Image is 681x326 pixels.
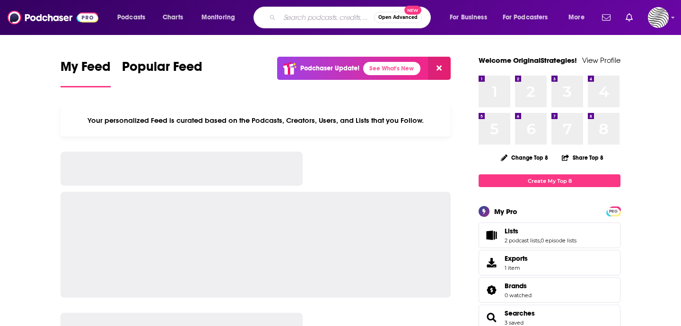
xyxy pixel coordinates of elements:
[562,10,596,25] button: open menu
[450,11,487,24] span: For Business
[497,10,562,25] button: open menu
[482,283,501,297] a: Brands
[157,10,189,25] a: Charts
[505,309,535,317] a: Searches
[122,59,202,87] a: Popular Feed
[541,237,576,244] a: 0 episode lists
[505,282,532,290] a: Brands
[505,282,527,290] span: Brands
[505,265,528,271] span: 1 item
[505,227,576,235] a: Lists
[505,292,532,299] a: 0 watched
[117,11,145,24] span: Podcasts
[111,10,157,25] button: open menu
[482,311,501,324] a: Searches
[503,11,548,24] span: For Podcasters
[279,10,374,25] input: Search podcasts, credits, & more...
[61,59,111,80] span: My Feed
[479,56,577,65] a: Welcome OriginalStrategies!
[598,9,614,26] a: Show notifications dropdown
[479,277,620,303] span: Brands
[505,237,540,244] a: 2 podcast lists
[648,7,669,28] span: Logged in as OriginalStrategies
[300,64,359,72] p: Podchaser Update!
[505,319,524,326] a: 3 saved
[540,237,541,244] span: ,
[622,9,637,26] a: Show notifications dropdown
[262,7,440,28] div: Search podcasts, credits, & more...
[479,250,620,275] a: Exports
[8,9,98,26] img: Podchaser - Follow, Share and Rate Podcasts
[505,227,518,235] span: Lists
[561,148,604,167] button: Share Top 8
[494,207,517,216] div: My Pro
[482,229,501,242] a: Lists
[61,59,111,87] a: My Feed
[163,11,183,24] span: Charts
[378,15,418,20] span: Open Advanced
[582,56,620,65] a: View Profile
[568,11,585,24] span: More
[479,223,620,248] span: Lists
[404,6,421,15] span: New
[479,174,620,187] a: Create My Top 8
[122,59,202,80] span: Popular Feed
[648,7,669,28] button: Show profile menu
[195,10,247,25] button: open menu
[505,254,528,263] span: Exports
[482,256,501,269] span: Exports
[374,12,422,23] button: Open AdvancedNew
[201,11,235,24] span: Monitoring
[61,104,451,137] div: Your personalized Feed is curated based on the Podcasts, Creators, Users, and Lists that you Follow.
[495,152,554,163] button: Change Top 8
[608,207,619,214] a: PRO
[443,10,499,25] button: open menu
[363,62,420,75] a: See What's New
[648,7,669,28] img: User Profile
